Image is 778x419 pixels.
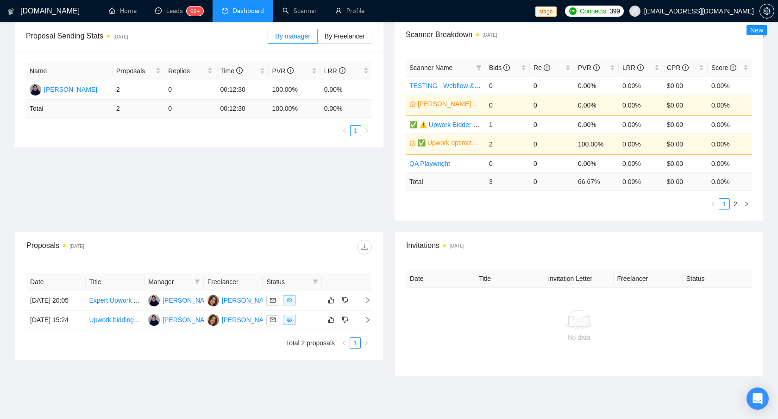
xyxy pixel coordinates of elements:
th: Date [26,273,86,291]
td: Total [406,172,485,190]
th: Freelancer [614,270,683,288]
td: Expert Upwork Bidder | Specialized in .NET, Cloud, and Site Reliability Engineering (SRE) Projects [86,291,145,311]
button: like [326,295,337,306]
td: 100.00 % [269,100,320,118]
button: right [741,198,752,209]
th: Invitation Letter [544,270,613,288]
span: Scanner Name [409,64,452,71]
span: like [328,297,334,304]
td: 3 [485,172,530,190]
td: 66.67 % [574,172,619,190]
td: 0 [530,172,574,190]
td: 0 [164,80,216,100]
td: 2 [485,133,530,154]
button: left [339,125,350,136]
button: left [708,198,719,209]
div: [PERSON_NAME] [163,295,216,305]
a: setting [759,7,774,15]
td: 2 [113,80,164,100]
a: ✅ ⚠️ Upwork Bidder 3.0 (DO NOT TOUCH) [409,121,538,128]
span: LRR [324,67,345,75]
span: right [744,201,749,207]
time: [DATE] [483,32,497,38]
a: AM[PERSON_NAME] [207,296,275,304]
span: stage [535,6,556,17]
td: 0.00% [619,95,663,115]
td: 0 [485,154,530,172]
a: messageLeads99+ [155,7,203,15]
div: No data [414,332,744,343]
time: [DATE] [113,34,128,39]
span: crown [409,140,416,146]
a: 1 [719,199,729,209]
th: Replies [164,62,216,80]
span: right [364,340,369,346]
td: Upwork bidding assistant. [86,311,145,330]
span: setting [760,7,774,15]
li: Previous Page [708,198,719,209]
span: info-circle [593,64,600,71]
td: 0 [530,133,574,154]
td: 0.00 % [320,100,372,118]
td: 0.00% [574,115,619,133]
td: 0.00% [574,95,619,115]
time: [DATE] [69,244,84,249]
a: ✅ Upwork optimization profile [418,138,480,148]
td: 0.00% [574,76,619,95]
span: mail [270,317,276,323]
span: crown [409,101,416,107]
td: 0.00% [619,115,663,133]
td: 0 [530,154,574,172]
span: info-circle [730,64,736,71]
span: Score [711,64,736,71]
td: 0.00 % [708,172,752,190]
span: Bids [489,64,510,71]
span: filter [476,65,482,70]
span: PVR [578,64,600,71]
span: info-circle [287,67,294,74]
th: Title [475,270,544,288]
span: PVR [272,67,294,75]
button: like [326,314,337,325]
span: Dashboard [233,7,264,15]
span: Invitations [406,240,752,251]
button: right [361,337,372,349]
span: right [357,317,371,323]
th: Freelancer [204,273,263,291]
img: logo [8,4,14,19]
span: info-circle [544,64,550,71]
span: info-circle [236,67,243,74]
td: 0 [530,76,574,95]
span: like [328,316,334,324]
th: Status [683,270,752,288]
td: 0 [485,76,530,95]
img: upwork-logo.png [569,7,577,15]
td: 100.00% [574,133,619,154]
span: Status [266,277,309,287]
button: right [361,125,372,136]
a: homeHome [109,7,137,15]
a: QA Playwright [409,160,450,167]
td: $0.00 [663,115,708,133]
div: Open Intercom Messenger [747,387,769,410]
img: NN [148,314,160,326]
td: 0.00% [708,133,752,154]
li: Next Page [361,337,372,349]
button: dislike [339,314,351,325]
td: [DATE] 20:05 [26,291,86,311]
div: [PERSON_NAME] [44,84,97,95]
td: $0.00 [663,154,708,172]
span: Connects: [580,6,608,16]
li: Previous Page [339,125,350,136]
span: eye [287,317,292,323]
span: filter [313,279,318,285]
td: 0.00 % [619,172,663,190]
span: left [341,340,347,346]
img: AM [207,314,219,326]
span: dislike [342,316,348,324]
td: 0.00% [619,76,663,95]
button: dislike [339,295,351,306]
span: filter [311,275,320,289]
span: mail [270,298,276,303]
span: New [750,26,763,34]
